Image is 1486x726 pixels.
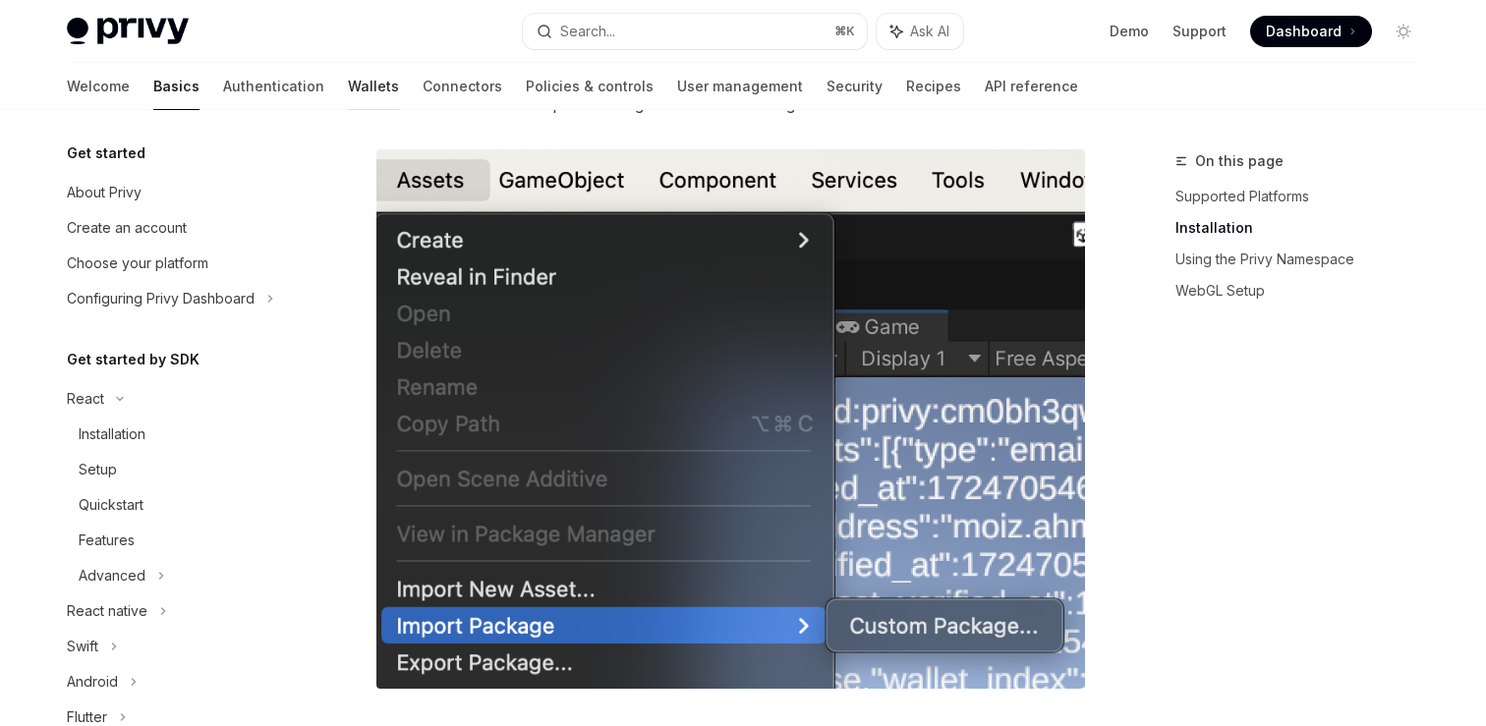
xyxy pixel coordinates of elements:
[348,63,399,110] a: Wallets
[51,417,303,452] a: Installation
[51,210,303,246] a: Create an account
[376,149,1085,689] img: installing-unity-package
[51,246,303,281] a: Choose your platform
[1175,212,1435,244] a: Installation
[223,63,324,110] a: Authentication
[67,63,130,110] a: Welcome
[67,251,208,275] div: Choose your platform
[79,493,143,517] div: Quickstart
[526,63,654,110] a: Policies & controls
[877,14,963,49] button: Ask AI
[1195,149,1284,173] span: On this page
[560,20,615,43] div: Search...
[1175,181,1435,212] a: Supported Platforms
[51,452,303,487] a: Setup
[523,14,867,49] button: Search...⌘K
[51,175,303,210] a: About Privy
[985,63,1078,110] a: API reference
[1266,22,1342,41] span: Dashboard
[1175,275,1435,307] a: WebGL Setup
[67,216,187,240] div: Create an account
[67,387,104,411] div: React
[67,141,145,165] h5: Get started
[910,22,949,41] span: Ask AI
[67,181,142,204] div: About Privy
[1172,22,1227,41] a: Support
[67,348,200,371] h5: Get started by SDK
[423,63,502,110] a: Connectors
[1388,16,1419,47] button: Toggle dark mode
[79,529,135,552] div: Features
[79,564,145,587] div: Advanced
[67,18,189,45] img: light logo
[906,63,961,110] a: Recipes
[67,287,255,310] div: Configuring Privy Dashboard
[1175,244,1435,275] a: Using the Privy Namespace
[51,523,303,558] a: Features
[67,599,147,623] div: React native
[1110,22,1149,41] a: Demo
[67,635,98,658] div: Swift
[153,63,200,110] a: Basics
[1250,16,1372,47] a: Dashboard
[834,24,855,39] span: ⌘ K
[79,422,145,446] div: Installation
[67,670,118,694] div: Android
[51,487,303,523] a: Quickstart
[827,63,883,110] a: Security
[79,458,117,481] div: Setup
[677,63,803,110] a: User management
